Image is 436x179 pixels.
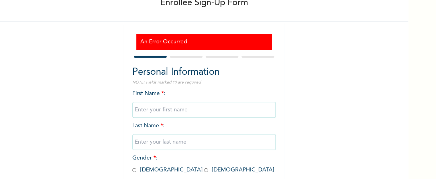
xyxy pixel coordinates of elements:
[132,80,276,86] p: NOTE: Fields marked (*) are required
[132,91,276,113] span: First Name :
[132,102,276,118] input: Enter your first name
[132,65,276,80] h2: Personal Information
[132,134,276,150] input: Enter your last name
[132,123,276,145] span: Last Name :
[132,155,274,173] span: Gender : [DEMOGRAPHIC_DATA] [DEMOGRAPHIC_DATA]
[140,38,268,46] h3: An Error Occurred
